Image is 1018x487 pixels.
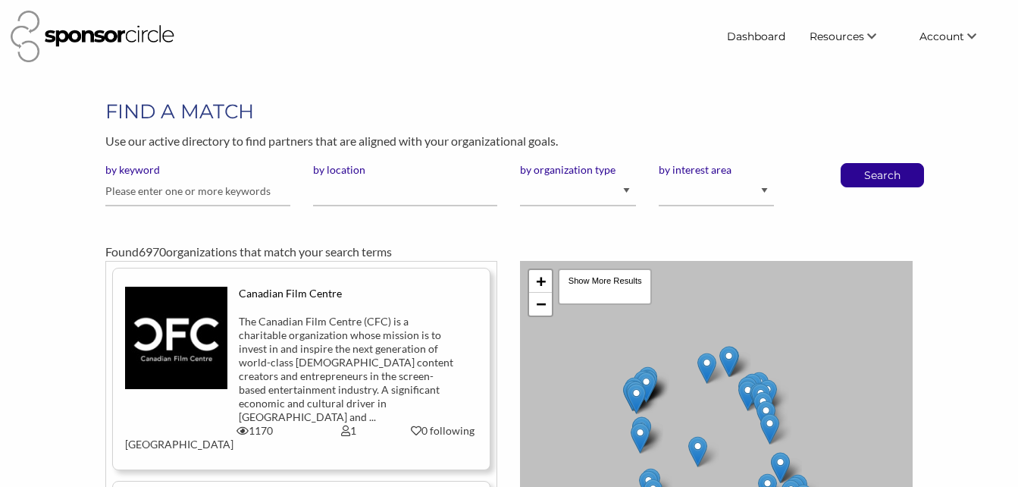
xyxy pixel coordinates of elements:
[919,30,964,43] span: Account
[797,23,907,50] li: Resources
[313,163,498,177] label: by location
[659,163,774,177] label: by interest area
[715,23,797,50] a: Dashboard
[907,23,1007,50] li: Account
[407,424,478,438] div: 0 following
[558,269,651,305] div: Show More Results
[857,164,907,187] button: Search
[139,244,166,259] span: 6970
[105,98,912,125] h1: FIND A MATCH
[114,424,208,451] div: [GEOGRAPHIC_DATA]
[105,163,290,177] label: by keyword
[105,131,912,151] p: Use our active directory to find partners that are aligned with your organizational goals.
[529,293,552,316] a: Zoom out
[11,11,174,62] img: Sponsor Circle Logo
[520,163,635,177] label: by organization type
[810,30,864,43] span: Resources
[529,270,552,293] a: Zoom in
[105,177,290,206] input: Please enter one or more keywords
[125,287,478,451] a: Canadian Film Centre The Canadian Film Centre (CFC) is a charitable organization whose mission is...
[302,424,396,438] div: 1
[105,243,912,261] div: Found organizations that match your search terms
[239,287,458,300] div: Canadian Film Centre
[208,424,302,438] div: 1170
[125,287,227,389] img: tys7ftntgowgismeyatu
[239,315,458,424] div: The Canadian Film Centre (CFC) is a charitable organization whose mission is to invest in and ins...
